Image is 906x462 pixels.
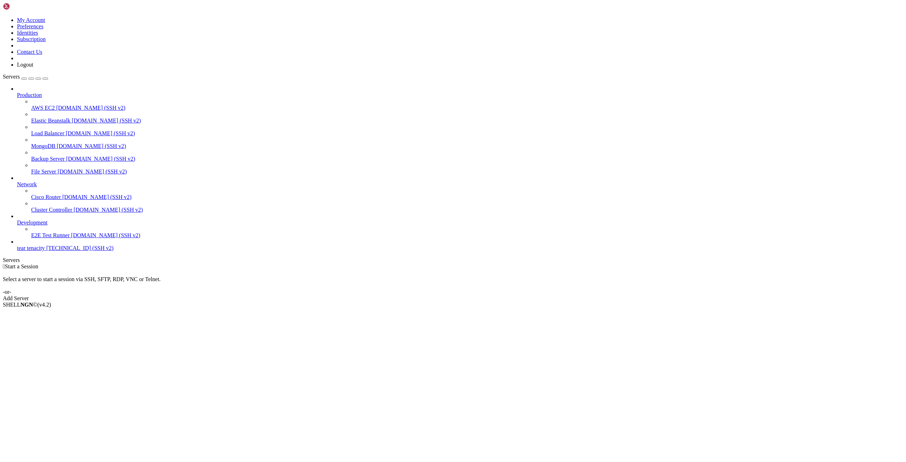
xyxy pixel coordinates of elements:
span: [DOMAIN_NAME] (SSH v2) [72,118,141,124]
div: Add Server [3,295,903,302]
a: Load Balancer [DOMAIN_NAME] (SSH v2) [31,130,903,137]
span: Backup Server [31,156,65,162]
a: My Account [17,17,45,23]
a: Subscription [17,36,46,42]
span: File Server [31,169,56,175]
span: tear tenacity [17,245,45,251]
li: Cisco Router [DOMAIN_NAME] (SSH v2) [31,188,903,200]
span: [TECHNICAL_ID] (SSH v2) [46,245,114,251]
span: [DOMAIN_NAME] (SSH v2) [66,156,136,162]
li: Elastic Beanstalk [DOMAIN_NAME] (SSH v2) [31,111,903,124]
span: [DOMAIN_NAME] (SSH v2) [62,194,132,200]
span:  [3,263,5,269]
span: MongoDB [31,143,55,149]
a: tear tenacity [TECHNICAL_ID] (SSH v2) [17,245,903,251]
img: Shellngn [3,3,44,10]
li: Production [17,86,903,175]
span: AWS EC2 [31,105,55,111]
li: Network [17,175,903,213]
span: [DOMAIN_NAME] (SSH v2) [74,207,143,213]
a: Identities [17,30,38,36]
li: Cluster Controller [DOMAIN_NAME] (SSH v2) [31,200,903,213]
span: Servers [3,74,20,80]
a: Servers [3,74,48,80]
span: E2E Test Runner [31,232,70,238]
li: tear tenacity [TECHNICAL_ID] (SSH v2) [17,239,903,251]
a: MongoDB [DOMAIN_NAME] (SSH v2) [31,143,903,149]
span: 4.2.0 [38,302,51,308]
a: AWS EC2 [DOMAIN_NAME] (SSH v2) [31,105,903,111]
a: File Server [DOMAIN_NAME] (SSH v2) [31,169,903,175]
span: Development [17,219,47,226]
a: Network [17,181,903,188]
span: [DOMAIN_NAME] (SSH v2) [57,143,126,149]
a: Elastic Beanstalk [DOMAIN_NAME] (SSH v2) [31,118,903,124]
li: Load Balancer [DOMAIN_NAME] (SSH v2) [31,124,903,137]
span: [DOMAIN_NAME] (SSH v2) [66,130,135,136]
a: Cisco Router [DOMAIN_NAME] (SSH v2) [31,194,903,200]
div: Servers [3,257,903,263]
span: Cisco Router [31,194,61,200]
li: MongoDB [DOMAIN_NAME] (SSH v2) [31,137,903,149]
li: Development [17,213,903,239]
a: Preferences [17,23,44,29]
span: Production [17,92,42,98]
a: Cluster Controller [DOMAIN_NAME] (SSH v2) [31,207,903,213]
a: Contact Us [17,49,42,55]
div: Select a server to start a session via SSH, SFTP, RDP, VNC or Telnet. -or- [3,270,903,295]
span: Start a Session [5,263,38,269]
li: E2E Test Runner [DOMAIN_NAME] (SSH v2) [31,226,903,239]
li: Backup Server [DOMAIN_NAME] (SSH v2) [31,149,903,162]
b: NGN [21,302,33,308]
a: E2E Test Runner [DOMAIN_NAME] (SSH v2) [31,232,903,239]
span: [DOMAIN_NAME] (SSH v2) [71,232,141,238]
li: AWS EC2 [DOMAIN_NAME] (SSH v2) [31,98,903,111]
a: Development [17,219,903,226]
span: [DOMAIN_NAME] (SSH v2) [56,105,126,111]
li: File Server [DOMAIN_NAME] (SSH v2) [31,162,903,175]
a: Production [17,92,903,98]
span: Network [17,181,37,187]
a: Logout [17,62,33,68]
a: Backup Server [DOMAIN_NAME] (SSH v2) [31,156,903,162]
span: Cluster Controller [31,207,72,213]
span: SHELL © [3,302,51,308]
span: Load Balancer [31,130,64,136]
span: Elastic Beanstalk [31,118,70,124]
span: [DOMAIN_NAME] (SSH v2) [58,169,127,175]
